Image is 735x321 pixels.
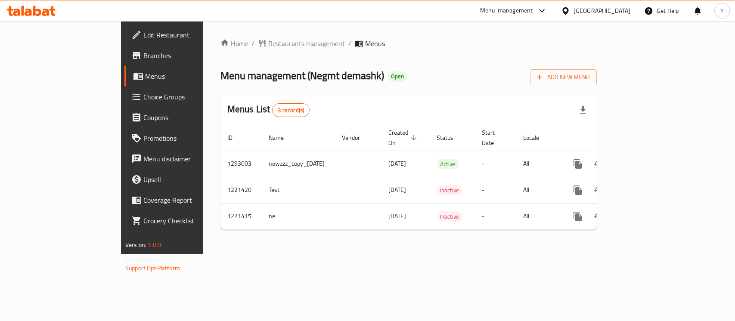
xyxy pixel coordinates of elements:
[220,125,657,230] table: enhanced table
[143,112,237,123] span: Coupons
[124,148,244,169] a: Menu disclaimer
[475,177,516,203] td: -
[588,206,609,227] button: Change Status
[143,50,237,61] span: Branches
[388,71,407,82] div: Open
[143,174,237,185] span: Upsell
[437,159,459,169] span: Active
[530,69,597,85] button: Add New Menu
[124,45,244,66] a: Branches
[125,239,146,250] span: Version:
[272,103,310,117] div: Total records count
[143,195,237,205] span: Coverage Report
[258,38,345,49] a: Restaurants management
[148,239,161,250] span: 1.0.0
[145,71,237,81] span: Menus
[437,212,462,222] span: Inactive
[143,154,237,164] span: Menu disclaimer
[568,206,588,227] button: more
[437,185,462,195] span: Inactive
[568,180,588,201] button: more
[227,133,244,143] span: ID
[268,38,345,49] span: Restaurants management
[568,154,588,174] button: more
[262,151,335,177] td: newzzz_copy_[DATE]
[220,38,597,49] nav: breadcrumb
[437,133,465,143] span: Status
[124,128,244,148] a: Promotions
[143,30,237,40] span: Edit Restaurant
[365,38,385,49] span: Menus
[561,125,657,151] th: Actions
[523,133,550,143] span: Locale
[124,25,244,45] a: Edit Restaurant
[124,190,244,210] a: Coverage Report
[125,262,180,274] a: Support.OpsPlatform
[573,100,593,120] div: Export file
[262,203,335,229] td: ne
[437,185,462,195] div: Inactive
[124,107,244,128] a: Coupons
[588,180,609,201] button: Change Status
[480,6,533,16] div: Menu-management
[574,6,630,15] div: [GEOGRAPHIC_DATA]
[388,127,419,148] span: Created On
[124,169,244,190] a: Upsell
[516,203,561,229] td: All
[124,210,244,231] a: Grocery Checklist
[475,151,516,177] td: -
[482,127,506,148] span: Start Date
[348,38,351,49] li: /
[124,66,244,86] a: Menus
[475,203,516,229] td: -
[124,86,244,107] a: Choice Groups
[388,73,407,80] span: Open
[388,158,406,169] span: [DATE]
[342,133,371,143] span: Vendor
[143,216,237,226] span: Grocery Checklist
[437,211,462,222] div: Inactive
[388,184,406,195] span: [DATE]
[516,177,561,203] td: All
[388,210,406,222] span: [DATE]
[262,177,335,203] td: Test
[125,254,165,265] span: Get support on:
[269,133,295,143] span: Name
[227,103,310,117] h2: Menus List
[143,92,237,102] span: Choice Groups
[220,66,384,85] span: Menu management ( Negmt demashk )
[516,151,561,177] td: All
[273,106,309,114] span: 3 record(s)
[143,133,237,143] span: Promotions
[251,38,254,49] li: /
[720,6,724,15] span: Y
[537,72,590,83] span: Add New Menu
